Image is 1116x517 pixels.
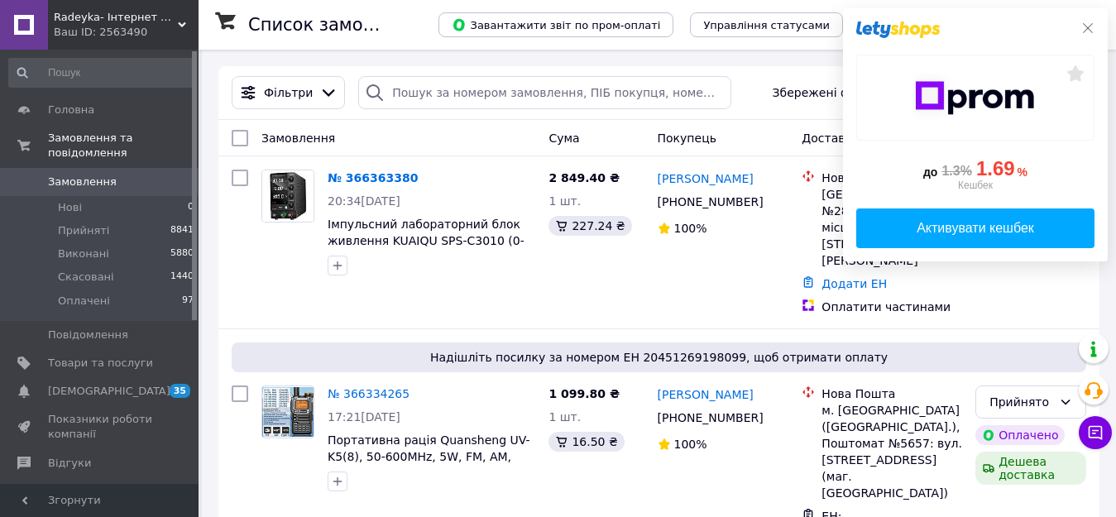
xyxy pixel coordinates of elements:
button: Завантажити звіт по пром-оплаті [438,12,673,37]
span: 8841 [170,223,194,238]
span: 5880 [170,247,194,261]
div: 16.50 ₴ [548,432,624,452]
span: Доставка та оплата [802,132,923,145]
span: Надішліть посилку за номером ЕН 20451269198099, щоб отримати оплату [238,349,1080,366]
input: Пошук [8,58,195,88]
span: Cума [548,132,579,145]
div: [GEOGRAPHIC_DATA], №28 (до 30 кг на одне місце): [STREET_ADDRESS][PERSON_NAME] [821,186,962,269]
span: Прийняті [58,223,109,238]
span: 1440 [170,270,194,285]
span: Виконані [58,247,109,261]
span: Нові [58,200,82,215]
a: [PERSON_NAME] [658,386,754,403]
span: Замовлення [48,175,117,189]
div: [PHONE_NUMBER] [654,406,767,429]
span: Управління статусами [703,19,830,31]
a: [PERSON_NAME] [658,170,754,187]
a: № 366334265 [328,387,410,400]
span: Завантажити звіт по пром-оплаті [452,17,660,32]
a: Фото товару [261,170,314,223]
span: 97 [182,294,194,309]
div: Нова Пошта [821,170,962,186]
span: Замовлення та повідомлення [48,131,199,160]
div: Прийнято [989,393,1052,411]
span: Показники роботи компанії [48,412,153,442]
div: Оплачено [975,425,1065,445]
div: [PHONE_NUMBER] [654,190,767,213]
a: Портативна рація Quansheng UV-K5(8), 50-600MHz, 5W, FM, AM, Type-C зарядка [328,433,530,480]
span: 17:21[DATE] [328,410,400,424]
span: Товари та послуги [48,356,153,371]
span: 1 099.80 ₴ [548,387,620,400]
a: № 366363380 [328,171,418,184]
span: 1 шт. [548,194,581,208]
span: Замовлення [261,132,335,145]
img: Фото товару [262,170,314,222]
a: Додати ЕН [821,277,887,290]
div: Нова Пошта [821,385,962,402]
span: 1 шт. [548,410,581,424]
h1: Список замовлень [248,15,416,35]
span: Оплачені [58,294,110,309]
span: Головна [48,103,94,117]
span: 35 [170,384,190,398]
div: Оплатити частинами [821,299,962,315]
div: Дешева доставка [975,452,1086,485]
span: Фільтри [264,84,313,101]
img: Фото товару [262,387,314,438]
span: Збережені фільтри: [773,84,893,101]
span: 2 849.40 ₴ [548,171,620,184]
span: [DEMOGRAPHIC_DATA] [48,384,170,399]
a: Імпульсний лабораторний блок живлення KUAIQU SPS-C3010 (0-30В, 0-10А) [328,218,524,264]
span: 20:34[DATE] [328,194,400,208]
span: Відгуки [48,456,91,471]
span: Radeyka- Інтернет магазин рацій та аксесуарів [54,10,178,25]
span: 0 [188,200,194,215]
span: Скасовані [58,270,114,285]
span: Покупець [658,132,716,145]
button: Управління статусами [690,12,843,37]
span: 100% [674,222,707,235]
div: Ваш ID: 2563490 [54,25,199,40]
input: Пошук за номером замовлення, ПІБ покупця, номером телефону, Email, номером накладної [358,76,730,109]
span: Повідомлення [48,328,128,342]
span: 100% [674,438,707,451]
a: Фото товару [261,385,314,438]
button: Чат з покупцем [1079,416,1112,449]
div: м. [GEOGRAPHIC_DATA] ([GEOGRAPHIC_DATA].), Поштомат №5657: вул. [STREET_ADDRESS] (маг. [GEOGRAPHI... [821,402,962,501]
div: 227.24 ₴ [548,216,631,236]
